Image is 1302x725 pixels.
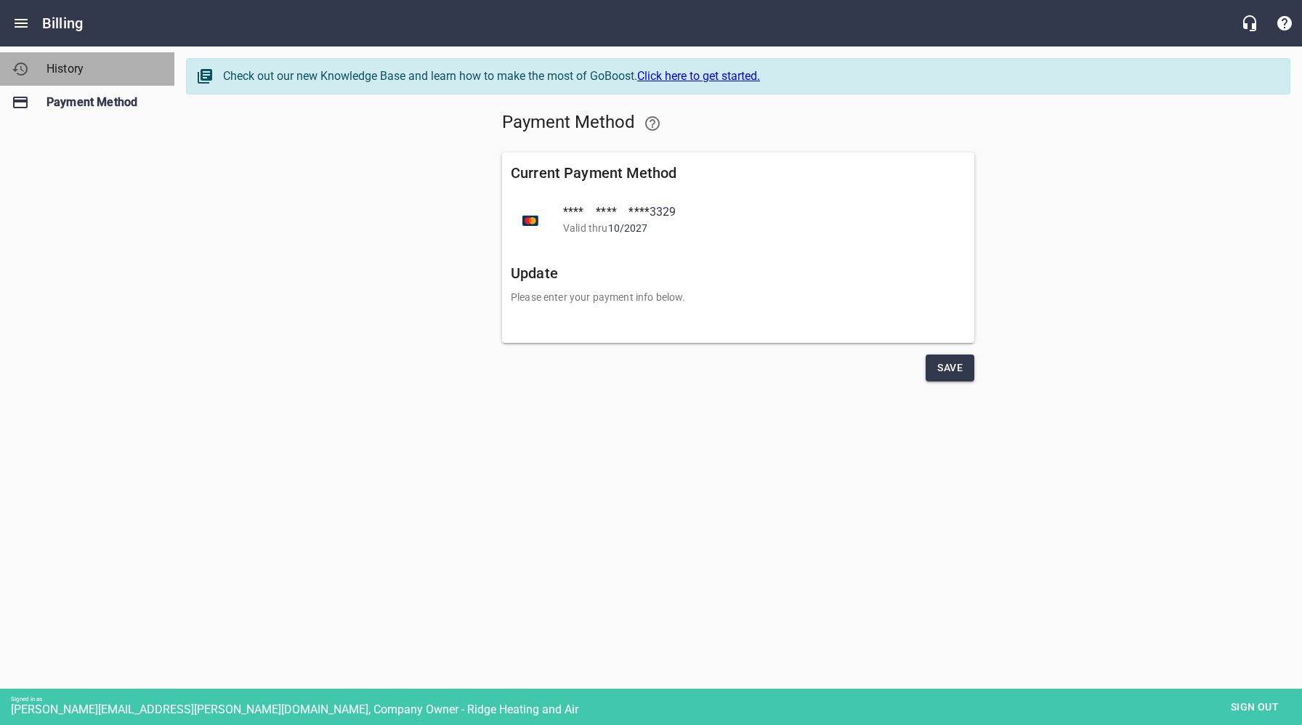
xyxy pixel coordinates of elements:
[511,262,966,285] h6: Update
[4,6,39,41] button: Open drawer
[46,94,157,111] span: Payment Method
[511,161,966,185] h6: Current Payment Method
[937,359,963,377] span: Save
[502,106,974,141] h5: Payment Method
[1232,6,1267,41] button: Live Chat
[511,290,966,305] p: Please enter your payment info below.
[11,696,1302,702] div: Signed in as
[637,69,760,83] a: Click here to get started.
[1218,694,1291,721] button: Sign out
[1267,6,1302,41] button: Support Portal
[511,317,966,334] iframe: Secure card payment input frame
[635,106,670,141] a: Learn how to update your payment method
[563,221,942,236] p: Valid thru
[42,12,83,35] h6: Billing
[223,68,1275,85] div: Check out our new Knowledge Base and learn how to make the most of GoBoost.
[926,355,974,381] button: Save
[46,60,157,78] span: History
[1224,698,1285,716] span: Sign out
[11,702,1302,716] div: [PERSON_NAME][EMAIL_ADDRESS][PERSON_NAME][DOMAIN_NAME], Company Owner - Ridge Heating and Air
[608,222,648,234] span: 10 / 2027
[650,205,676,219] span: 3329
